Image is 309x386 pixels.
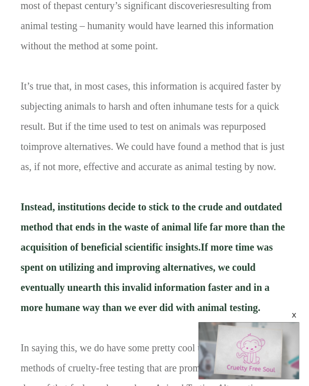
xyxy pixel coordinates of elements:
span: If more time was spent on utilizing and improving alternatives, we could eventually unearth this ... [21,242,273,313]
div: x [290,311,298,319]
span: Instead, institutions decide to stick to the crude and outdated method that ends in the waste of ... [21,201,285,253]
a: improve alternatives [29,141,111,152]
div: Video Player [198,322,299,379]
